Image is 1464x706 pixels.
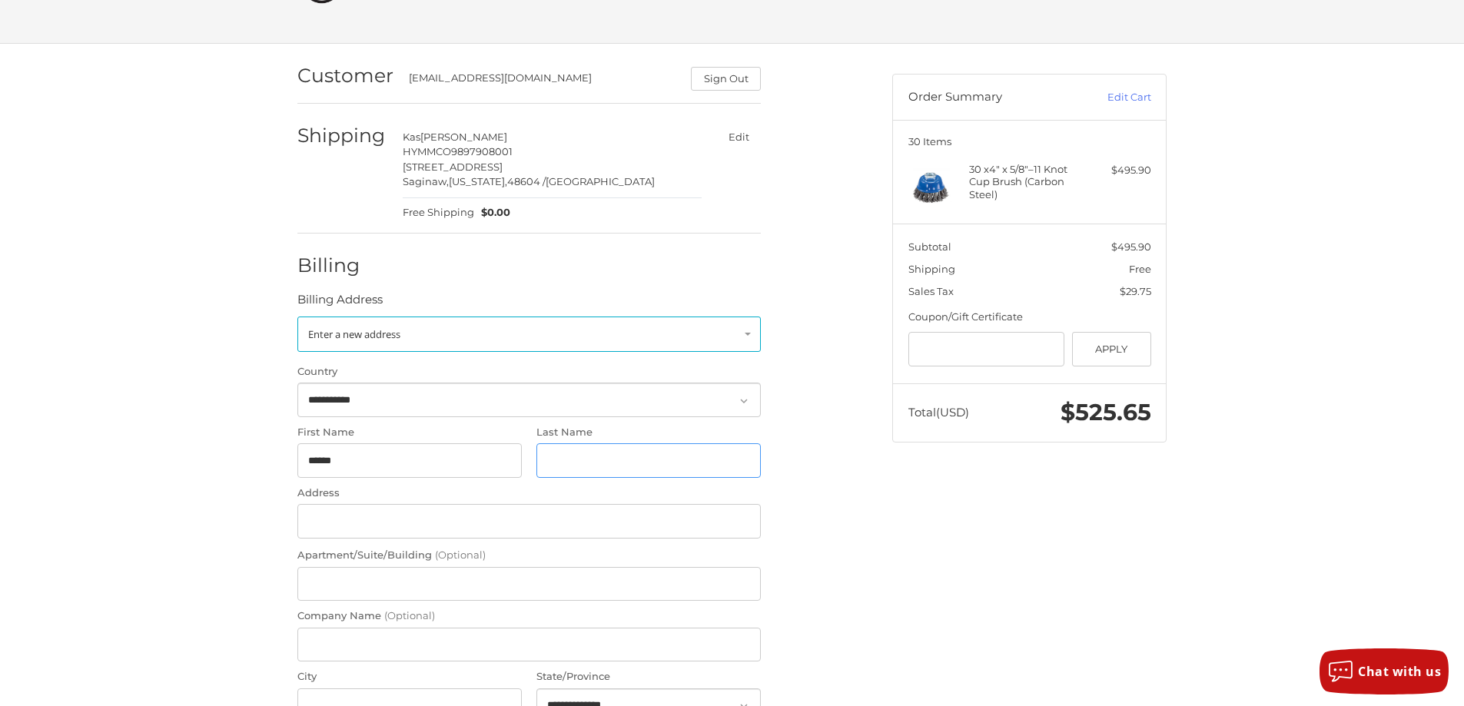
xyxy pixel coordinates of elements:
label: Country [297,364,761,380]
span: Free Shipping [403,205,474,220]
button: Chat with us [1320,648,1449,694]
span: [STREET_ADDRESS] [403,161,503,173]
h2: Billing [297,254,387,277]
span: $29.75 [1120,285,1151,297]
label: First Name [297,425,522,440]
span: 48604 / [507,175,546,187]
span: Shipping [908,263,955,275]
div: [EMAIL_ADDRESS][DOMAIN_NAME] [409,71,676,91]
span: Saginaw, [403,175,449,187]
span: Kas [403,131,420,143]
span: [PERSON_NAME] [420,131,507,143]
div: $495.90 [1091,163,1151,178]
span: 9897908001 [451,145,513,157]
h4: 30 x 4″ x 5/8″–11 Knot Cup Brush (Carbon Steel) [969,163,1087,201]
legend: Billing Address [297,291,383,316]
label: City [297,669,522,684]
h3: Order Summary [908,90,1074,105]
span: $0.00 [474,205,511,220]
span: Total (USD) [908,405,969,419]
div: Coupon/Gift Certificate [908,310,1151,325]
span: $495.90 [1111,240,1151,253]
h2: Customer [297,64,393,88]
label: Last Name [536,425,761,440]
a: Enter or select a different address [297,317,761,352]
small: (Optional) [384,609,435,621]
button: Apply [1072,332,1151,366]
span: Free [1129,263,1151,275]
input: Gift Certificate or Coupon Code [908,332,1065,366]
label: Company Name [297,608,761,624]
span: [GEOGRAPHIC_DATA] [546,175,655,187]
label: Apartment/Suite/Building [297,548,761,563]
small: (Optional) [435,549,486,561]
a: Edit Cart [1074,90,1151,105]
span: $525.65 [1061,398,1151,426]
button: Edit [716,126,761,148]
span: Enter a new address [308,327,400,341]
span: [US_STATE], [449,175,507,187]
label: State/Province [536,669,761,684]
span: Sales Tax [908,285,954,297]
span: Chat with us [1358,663,1441,680]
span: Subtotal [908,240,951,253]
button: Sign Out [691,67,761,91]
label: Address [297,486,761,501]
h2: Shipping [297,124,387,147]
span: HYMMCO [403,145,451,157]
h3: 30 Items [908,135,1151,147]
